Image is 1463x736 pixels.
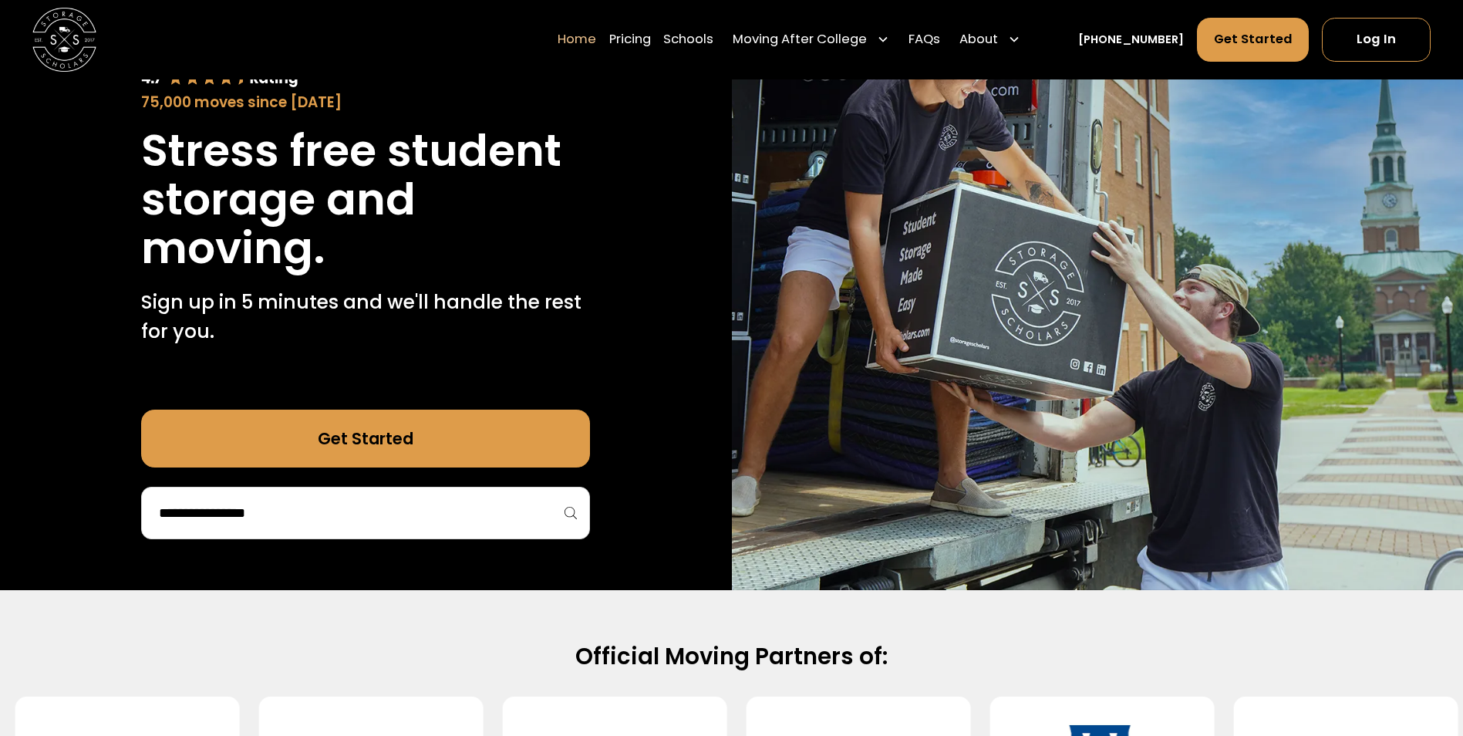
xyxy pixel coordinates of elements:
div: About [959,31,998,50]
img: Storage Scholars main logo [32,8,96,72]
a: Log In [1322,19,1431,62]
a: Schools [663,18,713,62]
a: Get Started [1197,19,1310,62]
div: About [953,18,1027,62]
a: FAQs [908,18,940,62]
div: 75,000 moves since [DATE] [141,92,590,113]
div: Moving After College [726,18,896,62]
a: [PHONE_NUMBER] [1078,32,1184,49]
a: Pricing [609,18,651,62]
a: Home [558,18,596,62]
h1: Stress free student storage and moving. [141,127,590,272]
a: Get Started [141,410,590,468]
h2: Official Moving Partners of: [218,642,1245,671]
p: Sign up in 5 minutes and we'll handle the rest for you. [141,288,590,346]
a: home [32,8,96,72]
div: Moving After College [733,31,867,50]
